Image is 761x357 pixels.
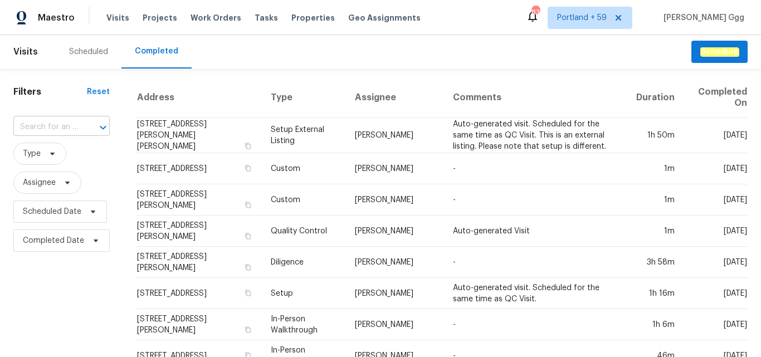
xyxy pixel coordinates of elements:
[346,278,445,309] td: [PERSON_NAME]
[627,77,684,118] th: Duration
[291,12,335,23] span: Properties
[255,14,278,22] span: Tasks
[95,120,111,135] button: Open
[346,184,445,216] td: [PERSON_NAME]
[262,153,346,184] td: Custom
[23,177,56,188] span: Assignee
[23,148,41,159] span: Type
[243,141,253,151] button: Copy Address
[136,278,262,309] td: [STREET_ADDRESS]
[262,184,346,216] td: Custom
[684,77,748,118] th: Completed On
[243,163,253,173] button: Copy Address
[557,12,607,23] span: Portland + 59
[691,41,748,63] button: Schedule
[346,309,445,340] td: [PERSON_NAME]
[684,118,748,153] td: [DATE]
[262,247,346,278] td: Diligence
[262,309,346,340] td: In-Person Walkthrough
[444,216,627,247] td: Auto-generated Visit
[444,153,627,184] td: -
[136,118,262,153] td: [STREET_ADDRESS][PERSON_NAME][PERSON_NAME]
[38,12,75,23] span: Maestro
[444,77,627,118] th: Comments
[136,216,262,247] td: [STREET_ADDRESS][PERSON_NAME]
[444,118,627,153] td: Auto-generated visit. Scheduled for the same time as QC Visit. This is an external listing. Pleas...
[23,235,84,246] span: Completed Date
[659,12,744,23] span: [PERSON_NAME] Ggg
[444,184,627,216] td: -
[444,278,627,309] td: Auto-generated visit. Scheduled for the same time as QC Visit.
[136,309,262,340] td: [STREET_ADDRESS][PERSON_NAME]
[444,309,627,340] td: -
[243,288,253,298] button: Copy Address
[243,200,253,210] button: Copy Address
[627,153,684,184] td: 1m
[143,12,177,23] span: Projects
[13,40,38,64] span: Visits
[87,86,110,97] div: Reset
[13,119,79,136] input: Search for an address...
[684,184,748,216] td: [DATE]
[346,216,445,247] td: [PERSON_NAME]
[243,231,253,241] button: Copy Address
[262,278,346,309] td: Setup
[346,153,445,184] td: [PERSON_NAME]
[106,12,129,23] span: Visits
[346,247,445,278] td: [PERSON_NAME]
[348,12,421,23] span: Geo Assignments
[627,309,684,340] td: 1h 6m
[136,247,262,278] td: [STREET_ADDRESS][PERSON_NAME]
[136,153,262,184] td: [STREET_ADDRESS]
[262,77,346,118] th: Type
[136,184,262,216] td: [STREET_ADDRESS][PERSON_NAME]
[700,47,739,56] em: Schedule
[684,153,748,184] td: [DATE]
[346,77,445,118] th: Assignee
[13,86,87,97] h1: Filters
[243,325,253,335] button: Copy Address
[262,216,346,247] td: Quality Control
[346,118,445,153] td: [PERSON_NAME]
[23,206,81,217] span: Scheduled Date
[627,247,684,278] td: 3h 58m
[627,278,684,309] td: 1h 16m
[191,12,241,23] span: Work Orders
[684,247,748,278] td: [DATE]
[136,77,262,118] th: Address
[684,278,748,309] td: [DATE]
[684,216,748,247] td: [DATE]
[243,262,253,272] button: Copy Address
[135,46,178,57] div: Completed
[262,118,346,153] td: Setup External Listing
[444,247,627,278] td: -
[627,184,684,216] td: 1m
[69,46,108,57] div: Scheduled
[531,7,539,18] div: 832
[684,309,748,340] td: [DATE]
[627,216,684,247] td: 1m
[627,118,684,153] td: 1h 50m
